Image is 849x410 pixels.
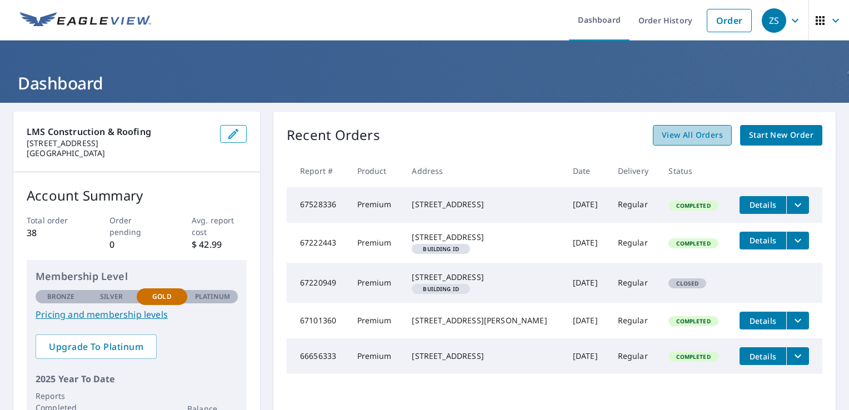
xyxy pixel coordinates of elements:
[287,187,348,223] td: 67528336
[36,269,238,284] p: Membership Level
[786,196,809,214] button: filesDropdownBtn-67528336
[27,148,211,158] p: [GEOGRAPHIC_DATA]
[740,347,786,365] button: detailsBtn-66656333
[740,125,822,146] a: Start New Order
[786,232,809,249] button: filesDropdownBtn-67222443
[609,263,660,303] td: Regular
[746,235,780,246] span: Details
[423,286,459,292] em: Building ID
[412,272,555,283] div: [STREET_ADDRESS]
[27,214,82,226] p: Total order
[740,232,786,249] button: detailsBtn-67222443
[287,223,348,263] td: 67222443
[27,226,82,239] p: 38
[195,292,230,302] p: Platinum
[609,187,660,223] td: Regular
[36,308,238,321] a: Pricing and membership levels
[287,303,348,338] td: 67101360
[403,154,563,187] th: Address
[412,315,555,326] div: [STREET_ADDRESS][PERSON_NAME]
[749,128,813,142] span: Start New Order
[348,303,403,338] td: Premium
[662,128,723,142] span: View All Orders
[786,347,809,365] button: filesDropdownBtn-66656333
[564,223,609,263] td: [DATE]
[412,232,555,243] div: [STREET_ADDRESS]
[412,199,555,210] div: [STREET_ADDRESS]
[287,125,380,146] p: Recent Orders
[609,223,660,263] td: Regular
[287,154,348,187] th: Report #
[287,263,348,303] td: 67220949
[109,238,164,251] p: 0
[707,9,752,32] a: Order
[564,338,609,374] td: [DATE]
[348,187,403,223] td: Premium
[36,372,238,386] p: 2025 Year To Date
[670,353,717,361] span: Completed
[564,154,609,187] th: Date
[109,214,164,238] p: Order pending
[609,154,660,187] th: Delivery
[564,187,609,223] td: [DATE]
[740,312,786,329] button: detailsBtn-67101360
[27,186,247,206] p: Account Summary
[653,125,732,146] a: View All Orders
[20,12,151,29] img: EV Logo
[660,154,731,187] th: Status
[47,292,75,302] p: Bronze
[762,8,786,33] div: ZS
[746,316,780,326] span: Details
[44,341,148,353] span: Upgrade To Platinum
[13,72,836,94] h1: Dashboard
[609,338,660,374] td: Regular
[192,214,247,238] p: Avg. report cost
[348,154,403,187] th: Product
[412,351,555,362] div: [STREET_ADDRESS]
[670,239,717,247] span: Completed
[670,279,705,287] span: Closed
[746,351,780,362] span: Details
[564,263,609,303] td: [DATE]
[348,263,403,303] td: Premium
[27,138,211,148] p: [STREET_ADDRESS]
[36,334,157,359] a: Upgrade To Platinum
[670,317,717,325] span: Completed
[609,303,660,338] td: Regular
[348,338,403,374] td: Premium
[670,202,717,209] span: Completed
[423,246,459,252] em: Building ID
[192,238,247,251] p: $ 42.99
[152,292,171,302] p: Gold
[348,223,403,263] td: Premium
[786,312,809,329] button: filesDropdownBtn-67101360
[100,292,123,302] p: Silver
[27,125,211,138] p: LMS Construction & Roofing
[746,199,780,210] span: Details
[740,196,786,214] button: detailsBtn-67528336
[564,303,609,338] td: [DATE]
[287,338,348,374] td: 66656333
